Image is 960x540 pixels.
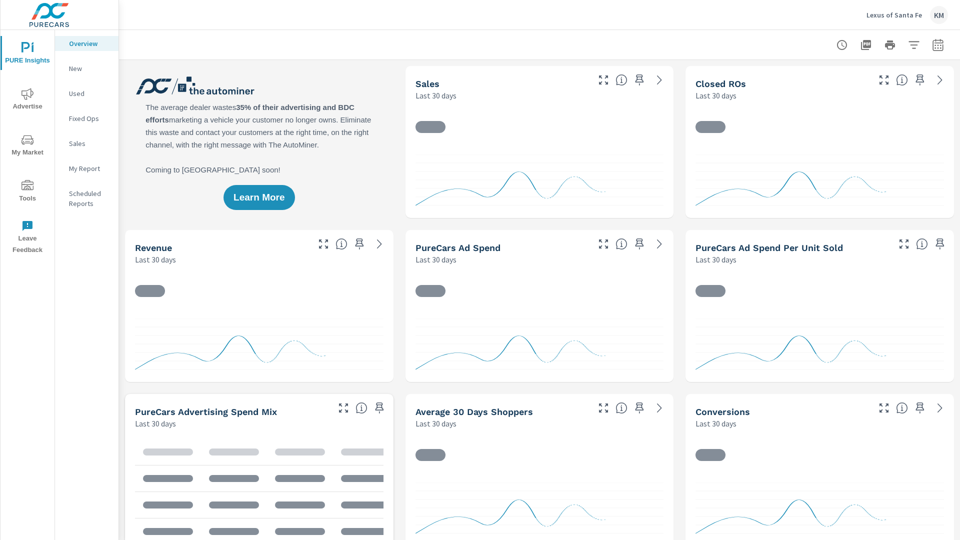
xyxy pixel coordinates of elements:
p: Used [69,88,110,98]
span: Save this to your personalized report [932,236,948,252]
p: Scheduled Reports [69,188,110,208]
p: Last 30 days [135,417,176,429]
h5: Revenue [135,242,172,253]
button: Learn More [223,185,294,210]
span: My Market [3,134,51,158]
button: Make Fullscreen [896,236,912,252]
p: Last 30 days [415,253,456,265]
button: "Export Report to PDF" [856,35,876,55]
button: Make Fullscreen [335,400,351,416]
h5: PureCars Ad Spend Per Unit Sold [695,242,843,253]
span: Save this to your personalized report [371,400,387,416]
button: Make Fullscreen [315,236,331,252]
span: This table looks at how you compare to the amount of budget you spend per channel as opposed to y... [355,402,367,414]
div: Overview [55,36,118,51]
span: Save this to your personalized report [631,400,647,416]
p: Last 30 days [695,89,736,101]
div: nav menu [0,30,54,260]
span: Save this to your personalized report [912,400,928,416]
button: Make Fullscreen [876,72,892,88]
button: Print Report [880,35,900,55]
span: Learn More [233,193,284,202]
div: KM [930,6,948,24]
span: Leave Feedback [3,220,51,256]
p: Last 30 days [415,417,456,429]
h5: PureCars Ad Spend [415,242,500,253]
div: My Report [55,161,118,176]
a: See more details in report [651,400,667,416]
h5: Sales [415,78,439,89]
h5: Closed ROs [695,78,746,89]
span: Save this to your personalized report [631,236,647,252]
button: Make Fullscreen [876,400,892,416]
div: Fixed Ops [55,111,118,126]
p: Last 30 days [695,253,736,265]
span: Tools [3,180,51,204]
span: PURE Insights [3,42,51,66]
span: Save this to your personalized report [912,72,928,88]
p: Fixed Ops [69,113,110,123]
button: Make Fullscreen [595,236,611,252]
p: Last 30 days [415,89,456,101]
span: Number of vehicles sold by the dealership over the selected date range. [Source: This data is sou... [615,74,627,86]
p: Last 30 days [135,253,176,265]
span: Save this to your personalized report [631,72,647,88]
a: See more details in report [651,72,667,88]
a: See more details in report [651,236,667,252]
p: New [69,63,110,73]
span: Total cost of media for all PureCars channels for the selected dealership group over the selected... [615,238,627,250]
span: A rolling 30 day total of daily Shoppers on the dealership website, averaged over the selected da... [615,402,627,414]
button: Select Date Range [928,35,948,55]
span: Advertise [3,88,51,112]
a: See more details in report [932,72,948,88]
span: Average cost of advertising per each vehicle sold at the dealer over the selected date range. The... [916,238,928,250]
p: Sales [69,138,110,148]
div: Sales [55,136,118,151]
h5: Conversions [695,406,750,417]
span: Save this to your personalized report [351,236,367,252]
p: Last 30 days [695,417,736,429]
h5: PureCars Advertising Spend Mix [135,406,277,417]
div: Used [55,86,118,101]
p: Lexus of Santa Fe [866,10,922,19]
button: Apply Filters [904,35,924,55]
h5: Average 30 Days Shoppers [415,406,533,417]
button: Make Fullscreen [595,400,611,416]
p: Overview [69,38,110,48]
button: Make Fullscreen [595,72,611,88]
span: The number of dealer-specified goals completed by a visitor. [Source: This data is provided by th... [896,402,908,414]
span: Total sales revenue over the selected date range. [Source: This data is sourced from the dealer’s... [335,238,347,250]
a: See more details in report [371,236,387,252]
a: See more details in report [932,400,948,416]
span: Number of Repair Orders Closed by the selected dealership group over the selected time range. [So... [896,74,908,86]
p: My Report [69,163,110,173]
div: Scheduled Reports [55,186,118,211]
div: New [55,61,118,76]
